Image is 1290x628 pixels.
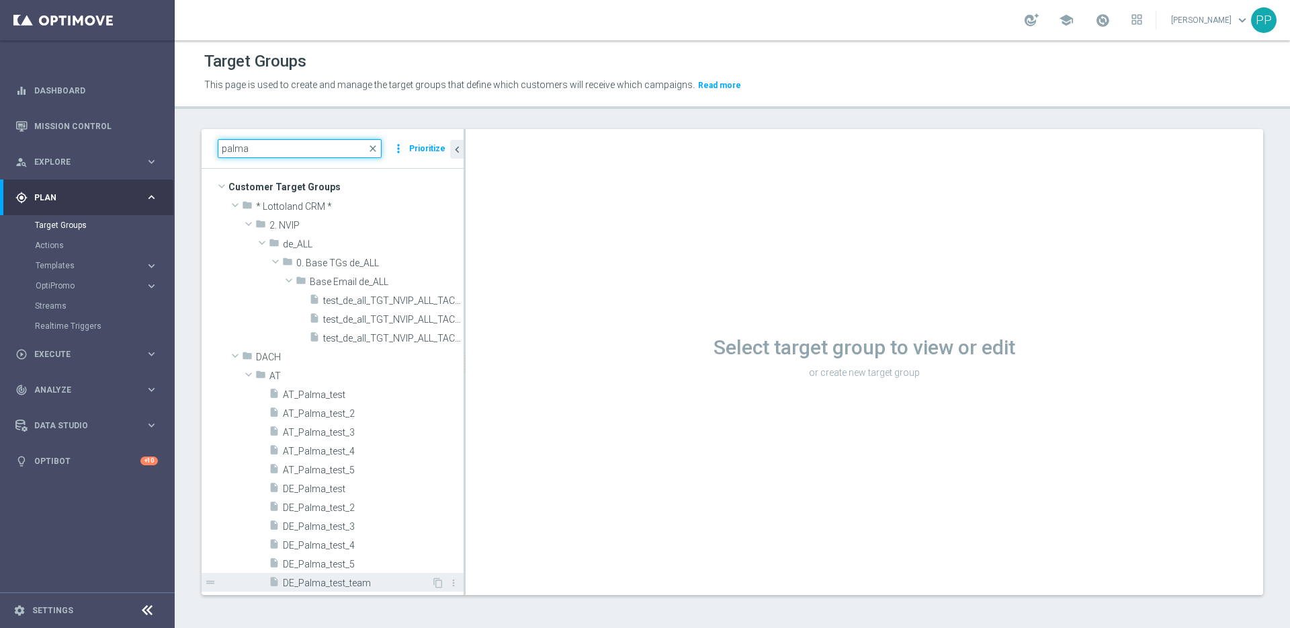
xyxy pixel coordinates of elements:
[15,384,145,396] div: Analyze
[323,314,464,325] span: test_de_all_TGT_NVIP_ALL_TAC_MIX__NEW_10DAYS_test_LV_Palma
[269,388,279,403] i: insert_drive_file
[15,420,159,431] button: Data Studio keyboard_arrow_right
[269,482,279,498] i: insert_drive_file
[35,235,173,256] div: Actions
[36,282,145,290] div: OptiPromo
[35,220,140,231] a: Target Groups
[697,78,742,93] button: Read more
[35,260,159,271] button: Templates keyboard_arrow_right
[283,578,431,589] span: DE_Palma_test_team
[269,220,464,231] span: 2. NVIP
[283,483,464,495] span: DE_Palma_test
[255,219,266,234] i: folder
[35,240,140,251] a: Actions
[34,422,145,430] span: Data Studio
[34,350,145,358] span: Execute
[1170,10,1251,30] a: [PERSON_NAME]keyboard_arrow_down
[204,79,695,90] span: This page is used to create and manage the target groups that define which customers will receive...
[451,143,464,156] i: chevron_left
[15,192,145,204] div: Plan
[15,385,159,395] button: track_changes Analyze keyboard_arrow_right
[242,350,253,366] i: folder
[309,313,320,328] i: insert_drive_file
[269,501,279,516] i: insert_drive_file
[32,606,73,615] a: Settings
[15,108,158,144] div: Mission Control
[283,540,464,551] span: DE_Palma_test_4
[407,140,447,158] button: Prioritize
[466,336,1263,360] h1: Select target group to view or edit
[35,276,173,296] div: OptiPromo
[228,178,464,196] span: Customer Target Groups
[283,446,464,457] span: AT_Palma_test_4
[35,301,140,311] a: Streams
[15,349,159,360] button: play_circle_outline Execute keyboard_arrow_right
[218,139,382,158] input: Quick find group or folder
[283,427,464,438] span: AT_Palma_test_3
[255,369,266,385] i: folder
[15,156,145,168] div: Explore
[269,520,279,535] i: insert_drive_file
[15,192,159,203] button: gps_fixed Plan keyboard_arrow_right
[310,276,464,288] span: Base Email de_ALL
[309,294,320,309] i: insert_drive_file
[433,578,443,588] i: Duplicate Target group
[296,258,464,269] span: 0. Base TGs de_ALL
[269,576,279,592] i: insert_drive_file
[145,191,158,204] i: keyboard_arrow_right
[15,384,28,396] i: track_changes
[283,465,464,476] span: AT_Palma_test_5
[283,521,464,533] span: DE_Palma_test_3
[13,604,26,617] i: settings
[282,256,293,272] i: folder
[15,73,158,108] div: Dashboard
[242,200,253,215] i: folder
[15,156,28,168] i: person_search
[34,108,158,144] a: Mission Control
[145,383,158,396] i: keyboard_arrow_right
[145,419,158,432] i: keyboard_arrow_right
[283,239,464,250] span: de_ALL
[35,321,140,331] a: Realtime Triggers
[36,262,132,270] span: Templates
[15,456,159,467] button: lightbulb Optibot +10
[145,280,158,292] i: keyboard_arrow_right
[283,559,464,570] span: DE_Palma_test_5
[35,280,159,291] button: OptiPromo keyboard_arrow_right
[269,539,279,554] i: insert_drive_file
[269,237,279,253] i: folder
[269,370,464,382] span: AT
[256,352,464,363] span: DACH
[448,578,459,588] i: more_vert
[15,348,145,360] div: Execute
[323,333,464,344] span: test_de_all_TGT_NVIP_ALL_TAC_MIX__NEW_10DAYS_test_MV_Palma
[1251,7,1277,33] div: PP
[34,158,145,166] span: Explore
[450,140,464,159] button: chevron_left
[296,275,306,290] i: folder
[15,85,159,96] button: equalizer Dashboard
[15,348,28,360] i: play_circle_outline
[15,455,28,467] i: lightbulb
[36,282,132,290] span: OptiPromo
[35,215,173,235] div: Target Groups
[15,85,28,97] i: equalizer
[145,348,158,360] i: keyboard_arrow_right
[145,155,158,168] i: keyboard_arrow_right
[269,444,279,460] i: insert_drive_file
[15,157,159,167] button: person_search Explore keyboard_arrow_right
[269,426,279,441] i: insert_drive_file
[35,316,173,336] div: Realtime Triggers
[145,260,158,272] i: keyboard_arrow_right
[34,73,158,108] a: Dashboard
[140,457,158,465] div: +10
[15,121,159,132] button: Mission Control
[309,331,320,347] i: insert_drive_file
[283,408,464,420] span: AT_Palma_test_2
[368,143,378,154] span: close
